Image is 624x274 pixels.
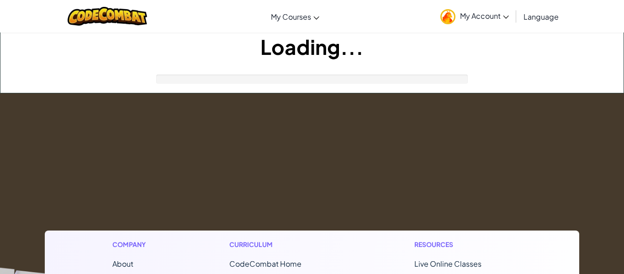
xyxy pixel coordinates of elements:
[524,12,559,21] span: Language
[271,12,311,21] span: My Courses
[112,259,133,269] a: About
[68,7,148,26] img: CodeCombat logo
[440,9,455,24] img: avatar
[414,259,481,269] a: Live Online Classes
[460,11,509,21] span: My Account
[229,259,301,269] span: CodeCombat Home
[519,4,563,29] a: Language
[414,240,512,249] h1: Resources
[112,240,155,249] h1: Company
[266,4,324,29] a: My Courses
[0,32,624,61] h1: Loading...
[436,2,513,31] a: My Account
[229,240,340,249] h1: Curriculum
